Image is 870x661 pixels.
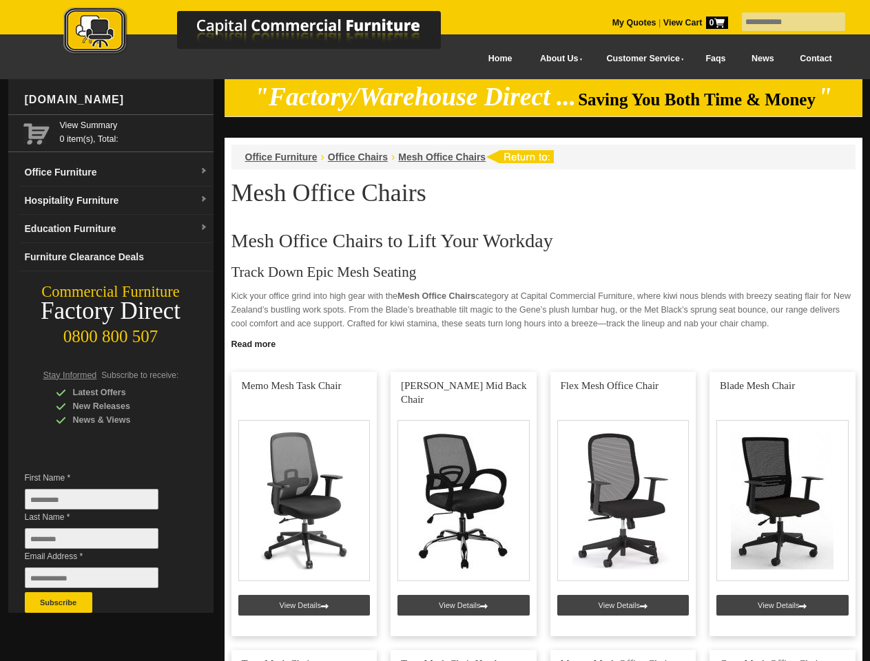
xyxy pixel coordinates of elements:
input: First Name * [25,489,158,510]
a: View Cart0 [661,18,727,28]
a: Office Chairs [328,151,388,162]
div: Commercial Furniture [8,282,214,302]
h2: Mesh Office Chairs to Lift Your Workday [231,231,856,251]
a: News [738,43,787,74]
span: Subscribe to receive: [101,370,178,380]
span: 0 item(s), Total: [60,118,208,144]
input: Email Address * [25,567,158,588]
a: My Quotes [612,18,656,28]
h1: Mesh Office Chairs [231,180,856,206]
div: [DOMAIN_NAME] [19,79,214,120]
p: Kick your office grind into high gear with the category at Capital Commercial Furniture, where ki... [231,289,856,330]
span: 0 [706,17,728,29]
div: News & Views [56,413,187,427]
div: Factory Direct [8,302,214,321]
strong: View Cart [663,18,728,28]
a: Furniture Clearance Deals [19,243,214,271]
img: Capital Commercial Furniture Logo [25,7,508,57]
a: About Us [525,43,591,74]
a: Education Furnituredropdown [19,215,214,243]
a: Office Furnituredropdown [19,158,214,187]
img: return to [486,150,554,163]
li: › [391,150,395,164]
span: First Name * [25,471,179,485]
input: Last Name * [25,528,158,549]
a: Contact [787,43,845,74]
button: Subscribe [25,592,92,613]
em: "Factory/Warehouse Direct ... [254,83,576,111]
em: " [818,83,832,111]
h3: Track Down Epic Mesh Seating [231,265,856,279]
a: Mesh Office Chairs [398,151,486,162]
a: Customer Service [591,43,692,74]
li: › [321,150,324,164]
a: Faqs [693,43,739,74]
div: 0800 800 507 [8,320,214,346]
img: dropdown [200,224,208,232]
span: Last Name * [25,510,179,524]
a: Capital Commercial Furniture Logo [25,7,508,61]
img: dropdown [200,196,208,204]
div: Latest Offers [56,386,187,399]
a: View Summary [60,118,208,132]
strong: Mesh Office Chairs [397,291,475,301]
a: Click to read more [225,334,862,351]
img: dropdown [200,167,208,176]
div: New Releases [56,399,187,413]
a: Hospitality Furnituredropdown [19,187,214,215]
a: Office Furniture [245,151,318,162]
span: Saving You Both Time & Money [578,90,816,109]
span: Stay Informed [43,370,97,380]
span: Email Address * [25,549,179,563]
